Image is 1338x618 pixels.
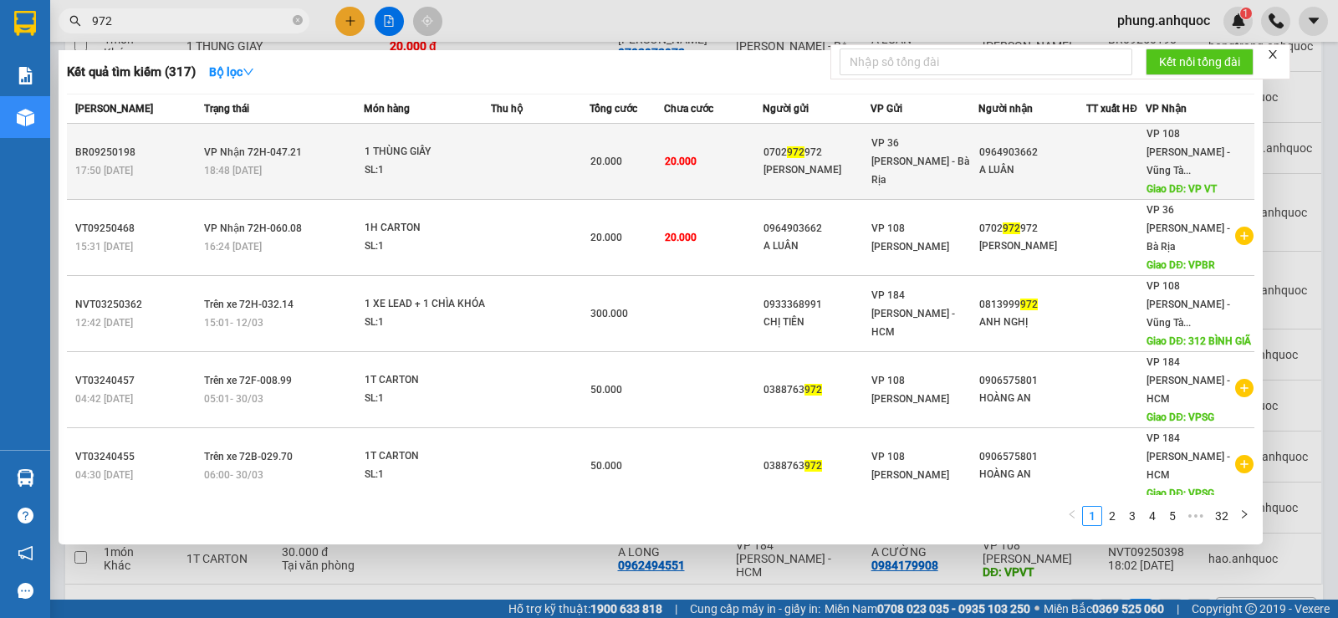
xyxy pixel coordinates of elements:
span: Thu hộ [491,103,523,115]
span: Giao DĐ: VPBR [1146,259,1215,271]
span: VP Nhận 72H-047.21 [204,146,302,158]
span: VP Nhận [1146,103,1187,115]
div: SL: 1 [365,161,490,180]
span: 20.000 [590,232,622,243]
span: Chưa cước [664,103,713,115]
span: 50.000 [590,460,622,472]
span: TT xuất HĐ [1086,103,1137,115]
span: 17:50 [DATE] [75,165,133,176]
div: QUỐC SỬ [14,54,148,74]
div: 0938537787 [160,94,294,118]
span: Giao DĐ: VPSG [1146,411,1214,423]
li: 1 [1082,506,1102,526]
span: Giao DĐ: VPSG [1146,488,1214,499]
span: 972 [804,384,822,396]
div: 0388763 [763,381,870,399]
span: VP 108 [PERSON_NAME] [871,222,949,253]
div: VT09250468 [75,220,199,237]
div: A LUÂN [979,161,1085,179]
span: VP Gửi [871,103,902,115]
li: 32 [1209,506,1234,526]
a: 2 [1103,507,1121,525]
div: [PERSON_NAME] [979,237,1085,255]
div: 0833798784 [14,74,148,98]
div: 0964903662 [763,220,870,237]
span: notification [18,545,33,561]
img: logo-vxr [14,11,36,36]
span: Giao DĐ: VP VT [1146,183,1217,195]
div: HOÀNG AN [979,390,1085,407]
span: VP NVT [184,118,270,147]
span: 15:01 - 12/03 [204,317,263,329]
div: A LUÂN [763,237,870,255]
span: VP Nhận 72H-060.08 [204,222,302,234]
span: 972 [1020,299,1038,310]
span: plus-circle [1235,227,1254,245]
span: 18:48 [DATE] [204,165,262,176]
div: VP 184 [PERSON_NAME] - HCM [160,14,294,74]
span: 50.000 [590,384,622,396]
span: VP 108 [PERSON_NAME] - Vũng Tà... [1146,280,1230,329]
div: 0813999 [979,296,1085,314]
span: VP 108 [PERSON_NAME] - Vũng Tà... [1146,128,1230,176]
span: VP 184 [PERSON_NAME] - HCM [1146,356,1230,405]
span: 12:42 [DATE] [75,317,133,329]
span: close-circle [293,15,303,25]
img: solution-icon [17,67,34,84]
span: message [18,583,33,599]
span: Món hàng [364,103,410,115]
span: VP 108 [PERSON_NAME] [871,451,949,481]
h3: Kết quả tìm kiếm ( 317 ) [67,64,196,81]
span: 972 [1003,222,1020,234]
div: [PERSON_NAME] [763,161,870,179]
div: 0702 972 [979,220,1085,237]
span: Trên xe 72B-029.70 [204,451,293,462]
span: 972 [787,146,804,158]
a: 1 [1083,507,1101,525]
button: Bộ lọcdown [196,59,268,85]
span: Trên xe 72H-032.14 [204,299,294,310]
div: 0964903662 [979,144,1085,161]
span: [PERSON_NAME] [75,103,153,115]
span: Tổng cước [590,103,637,115]
span: Trên xe 72F-008.99 [204,375,292,386]
span: question-circle [18,508,33,524]
span: 20.000 [665,156,697,167]
li: Next 5 Pages [1182,506,1209,526]
li: Next Page [1234,506,1254,526]
span: Gửi: [14,16,40,33]
span: search [69,15,81,27]
div: SL: 1 [365,237,490,256]
div: BR09250198 [75,144,199,161]
span: 16:24 [DATE] [204,241,262,253]
span: 04:42 [DATE] [75,393,133,405]
span: 04:30 [DATE] [75,469,133,481]
span: Trạng thái [204,103,249,115]
div: 1 XE LEAD + 1 CHÌA KHÓA [365,295,490,314]
div: ANH NGHỊ [979,314,1085,331]
a: 5 [1163,507,1182,525]
span: ••• [1182,506,1209,526]
div: 1 THÙNG GIẤY [365,143,490,161]
span: 20.000 [665,232,697,243]
div: NVT03250362 [75,296,199,314]
input: Tìm tên, số ĐT hoặc mã đơn [92,12,289,30]
div: 0906575801 [979,448,1085,466]
a: 4 [1143,507,1162,525]
div: 0702 972 [763,144,870,161]
strong: Bộ lọc [209,65,254,79]
div: HOÀNG AN [979,466,1085,483]
span: down [243,66,254,78]
div: SL: 1 [365,314,490,332]
span: 15:31 [DATE] [75,241,133,253]
img: warehouse-icon [17,109,34,126]
span: Người gửi [763,103,809,115]
img: warehouse-icon [17,469,34,487]
span: 20.000 [590,156,622,167]
div: VINLAB [160,74,294,94]
span: 06:00 - 30/03 [204,469,263,481]
span: 972 [804,460,822,472]
span: VP 36 [PERSON_NAME] - Bà Rịa [871,137,969,186]
button: right [1234,506,1254,526]
div: VP 108 [PERSON_NAME] [14,14,148,54]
